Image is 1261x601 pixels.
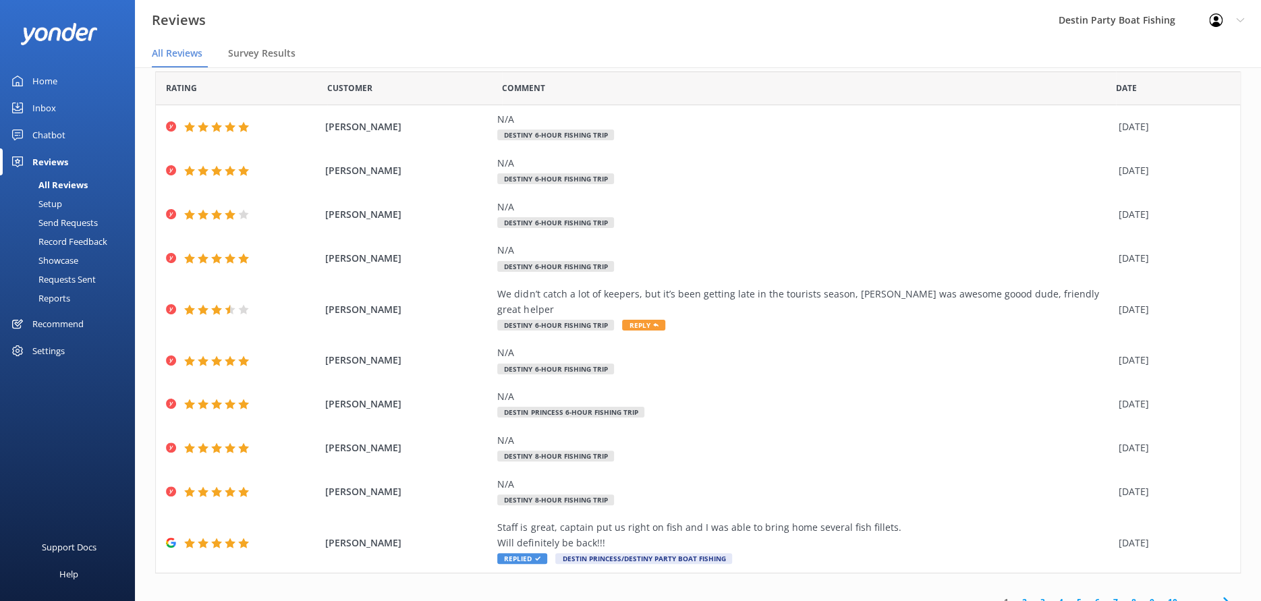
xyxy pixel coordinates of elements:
[32,67,57,94] div: Home
[325,536,491,550] span: [PERSON_NAME]
[497,287,1111,317] div: We didn’t catch a lot of keepers, but it’s been getting late in the tourists season, [PERSON_NAME...
[228,47,296,60] span: Survey Results
[622,320,665,331] span: Reply
[8,289,70,308] div: Reports
[8,194,62,213] div: Setup
[8,289,135,308] a: Reports
[497,173,614,184] span: Destiny 6-Hour Fishing Trip
[497,477,1111,492] div: N/A
[8,213,135,232] a: Send Requests
[8,251,78,270] div: Showcase
[497,451,614,461] span: Destiny 8-Hour Fishing Trip
[152,9,206,31] h3: Reviews
[555,553,732,564] span: Destin Princess/Destiny Party Boat Fishing
[8,270,96,289] div: Requests Sent
[1118,302,1223,317] div: [DATE]
[8,194,135,213] a: Setup
[8,251,135,270] a: Showcase
[325,302,491,317] span: [PERSON_NAME]
[497,433,1111,448] div: N/A
[166,82,197,94] span: Date
[497,261,614,272] span: Destiny 6-Hour Fishing Trip
[327,82,372,94] span: Date
[32,121,65,148] div: Chatbot
[497,320,614,331] span: Destiny 6-Hour Fishing Trip
[325,207,491,222] span: [PERSON_NAME]
[325,251,491,266] span: [PERSON_NAME]
[325,440,491,455] span: [PERSON_NAME]
[497,494,614,505] span: Destiny 8-Hour Fishing Trip
[1118,353,1223,368] div: [DATE]
[1118,484,1223,499] div: [DATE]
[1118,440,1223,455] div: [DATE]
[325,119,491,134] span: [PERSON_NAME]
[497,345,1111,360] div: N/A
[325,353,491,368] span: [PERSON_NAME]
[497,112,1111,127] div: N/A
[1116,82,1137,94] span: Date
[152,47,202,60] span: All Reviews
[8,232,107,251] div: Record Feedback
[497,200,1111,214] div: N/A
[8,232,135,251] a: Record Feedback
[1118,119,1223,134] div: [DATE]
[497,553,547,564] span: Replied
[8,175,135,194] a: All Reviews
[8,175,88,194] div: All Reviews
[497,243,1111,258] div: N/A
[497,520,1111,550] div: Staff is great, captain put us right on fish and I was able to bring home several fish fillets. W...
[8,213,98,232] div: Send Requests
[497,130,614,140] span: Destiny 6-Hour Fishing Trip
[497,364,614,374] span: Destiny 6-Hour Fishing Trip
[325,163,491,178] span: [PERSON_NAME]
[325,397,491,411] span: [PERSON_NAME]
[32,310,84,337] div: Recommend
[1118,397,1223,411] div: [DATE]
[1118,251,1223,266] div: [DATE]
[502,82,545,94] span: Question
[497,156,1111,171] div: N/A
[20,23,98,45] img: yonder-white-logo.png
[8,270,135,289] a: Requests Sent
[32,337,65,364] div: Settings
[497,407,644,418] span: Destin Princess 6-Hour Fishing Trip
[42,534,96,561] div: Support Docs
[325,484,491,499] span: [PERSON_NAME]
[1118,536,1223,550] div: [DATE]
[1118,207,1223,222] div: [DATE]
[59,561,78,588] div: Help
[497,389,1111,404] div: N/A
[1118,163,1223,178] div: [DATE]
[32,148,68,175] div: Reviews
[497,217,614,228] span: Destiny 6-Hour Fishing Trip
[32,94,56,121] div: Inbox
